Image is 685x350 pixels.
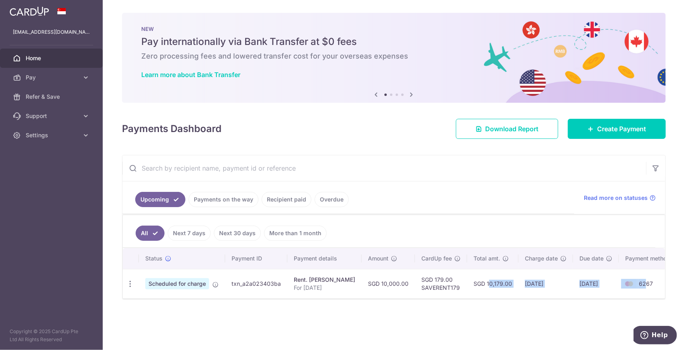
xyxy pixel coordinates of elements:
a: Overdue [315,192,349,207]
p: For [DATE] [294,284,355,292]
span: Scheduled for charge [145,278,209,289]
span: Create Payment [597,124,646,134]
input: Search by recipient name, payment id or reference [122,155,646,181]
span: Read more on statuses [584,194,648,202]
td: [DATE] [518,269,573,298]
a: Read more on statuses [584,194,656,202]
p: [EMAIL_ADDRESS][DOMAIN_NAME] [13,28,90,36]
span: Settings [26,131,79,139]
a: Upcoming [135,192,185,207]
a: All [136,226,165,241]
span: 6267 [639,280,653,287]
a: Learn more about Bank Transfer [141,71,240,79]
th: Payment details [287,248,362,269]
p: NEW [141,26,646,32]
a: Next 30 days [214,226,261,241]
td: txn_a2a023403ba [225,269,287,298]
span: Amount [368,254,388,262]
span: CardUp fee [421,254,452,262]
th: Payment method [619,248,680,269]
span: Download Report [485,124,539,134]
a: Recipient paid [262,192,311,207]
a: Download Report [456,119,558,139]
img: Bank Card [621,279,637,289]
td: SGD 10,179.00 [467,269,518,298]
span: Refer & Save [26,93,79,101]
td: SGD 179.00 SAVERENT179 [415,269,467,298]
a: Payments on the way [189,192,258,207]
a: More than 1 month [264,226,327,241]
h4: Payments Dashboard [122,122,222,136]
span: Home [26,54,79,62]
a: Create Payment [568,119,666,139]
img: Bank transfer banner [122,13,666,103]
td: [DATE] [573,269,619,298]
span: Total amt. [474,254,500,262]
span: Due date [579,254,604,262]
span: Status [145,254,163,262]
h5: Pay internationally via Bank Transfer at $0 fees [141,35,646,48]
iframe: Opens a widget where you can find more information [634,326,677,346]
span: Pay [26,73,79,81]
h6: Zero processing fees and lowered transfer cost for your overseas expenses [141,51,646,61]
span: Support [26,112,79,120]
td: SGD 10,000.00 [362,269,415,298]
span: Charge date [525,254,558,262]
img: CardUp [10,6,49,16]
th: Payment ID [225,248,287,269]
a: Next 7 days [168,226,211,241]
div: Rent. [PERSON_NAME] [294,276,355,284]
